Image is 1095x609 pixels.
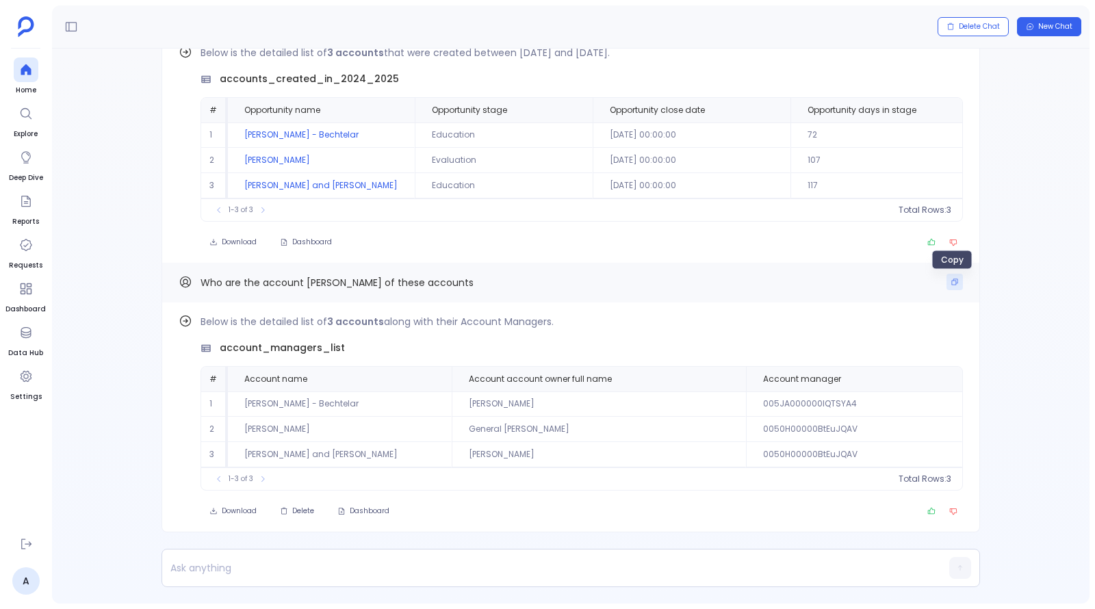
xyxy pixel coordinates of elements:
span: Data Hub [8,348,43,359]
td: [PERSON_NAME] and [PERSON_NAME] [228,173,415,198]
span: Opportunity name [244,105,320,116]
td: 117 [790,173,1002,198]
span: Opportunity days in stage [808,105,916,116]
td: Education [415,122,593,148]
a: Settings [10,364,42,402]
td: [PERSON_NAME] [228,148,415,173]
p: Below is the detailed list of along with their Account Managers. [201,313,963,330]
span: Deep Dive [9,172,43,183]
a: Explore [14,101,38,140]
td: 0050H00000BtEuJQAV [746,442,962,467]
button: Delete [271,502,323,521]
td: 2 [201,417,228,442]
span: Account manager [763,374,841,385]
td: [PERSON_NAME] - Bechtelar [228,122,415,148]
td: [PERSON_NAME] and [PERSON_NAME] [228,442,452,467]
td: [PERSON_NAME] [228,417,452,442]
td: General [PERSON_NAME] [452,417,746,442]
td: 0050H00000BtEuJQAV [746,417,962,442]
td: 72 [790,122,1002,148]
span: # [209,104,217,116]
a: Deep Dive [9,145,43,183]
a: Reports [12,189,39,227]
p: Below is the detailed list of that were created between [DATE] and [DATE]. [201,44,963,61]
td: Education [415,173,593,198]
span: # [209,373,217,385]
a: Dashboard [5,276,46,315]
span: Dashboard [292,237,332,247]
a: Home [14,57,38,96]
span: Settings [10,391,42,402]
button: New Chat [1017,17,1081,36]
span: accounts_created_in_2024_2025 [220,72,399,86]
span: New Chat [1038,22,1072,31]
span: Download [222,237,257,247]
span: Download [222,506,257,516]
button: Copy [946,274,963,290]
td: [DATE] 00:00:00 [593,173,790,198]
button: Download [201,233,266,252]
span: Total Rows: [899,205,946,216]
td: [DATE] 00:00:00 [593,148,790,173]
span: Dashboard [5,304,46,315]
strong: 3 accounts [327,46,384,60]
span: 3 [946,205,951,216]
td: [DATE] 00:00:00 [593,122,790,148]
button: Delete Chat [938,17,1009,36]
td: 2 [201,148,228,173]
span: Delete [292,506,314,516]
td: 1 [201,391,228,417]
span: Dashboard [350,506,389,516]
td: 3 [201,442,228,467]
a: Requests [9,233,42,271]
span: Requests [9,260,42,271]
span: Opportunity stage [432,105,507,116]
span: Opportunity close date [610,105,705,116]
strong: 3 accounts [327,315,384,328]
span: Delete Chat [959,22,1000,31]
td: [PERSON_NAME] [452,391,746,417]
span: Account name [244,374,307,385]
img: petavue logo [18,16,34,37]
div: Copy [932,250,972,270]
span: account_managers_list [220,341,345,355]
button: Dashboard [271,233,341,252]
span: Reports [12,216,39,227]
td: 107 [790,148,1002,173]
span: Who are the account [PERSON_NAME] of these accounts [201,276,474,289]
span: Home [14,85,38,96]
span: 1-3 of 3 [229,205,253,216]
button: Dashboard [328,502,398,521]
span: Explore [14,129,38,140]
span: Total Rows: [899,474,946,484]
td: 1 [201,122,228,148]
td: [PERSON_NAME] [452,442,746,467]
td: 3 [201,173,228,198]
span: Account account owner full name [469,374,612,385]
td: [PERSON_NAME] - Bechtelar [228,391,452,417]
td: Evaluation [415,148,593,173]
button: Download [201,502,266,521]
a: A [12,567,40,595]
span: 1-3 of 3 [229,474,253,484]
td: 005JA000000IQTSYA4 [746,391,962,417]
a: Data Hub [8,320,43,359]
span: 3 [946,474,951,484]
